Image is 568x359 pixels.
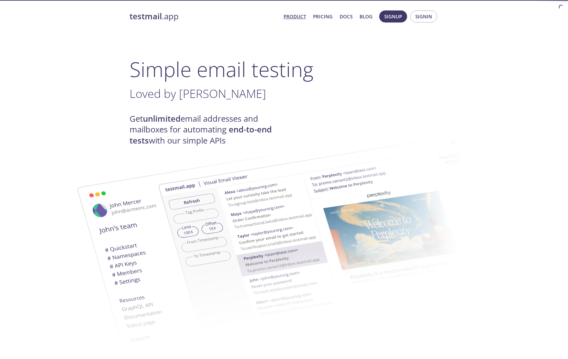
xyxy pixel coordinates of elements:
img: testmail-email-viewer [158,126,500,341]
strong: testmail [130,11,162,22]
strong: unlimited [143,113,181,124]
span: Signup [384,12,402,21]
a: Blog [360,12,373,21]
a: Pricing [313,12,333,21]
a: Product [284,12,306,21]
span: Loved by [PERSON_NAME] [130,86,266,101]
a: Docs [340,12,353,21]
button: Signup [379,10,407,22]
span: Signin [415,12,432,21]
strong: end-to-end tests [130,124,272,146]
h1: Simple email testing [130,57,439,81]
a: testmail.app [130,11,278,22]
h4: Get email addresses and mailboxes for automating with our simple APIs [130,113,284,146]
button: Signin [410,10,437,22]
